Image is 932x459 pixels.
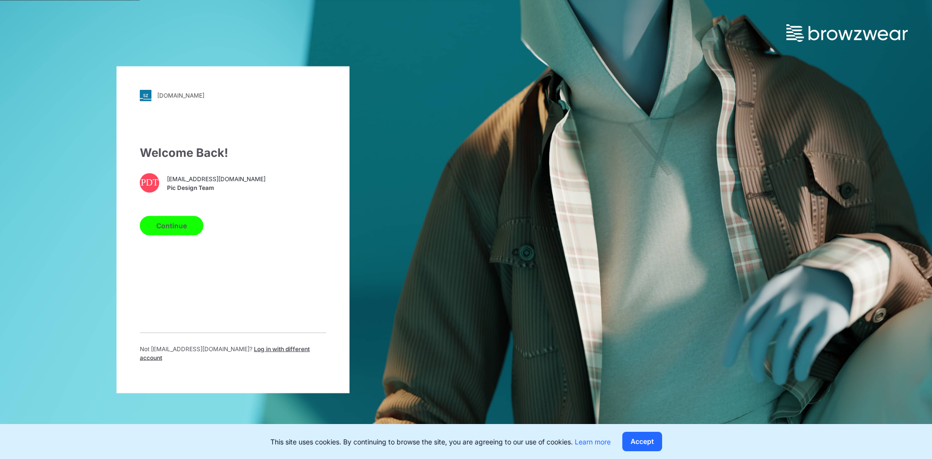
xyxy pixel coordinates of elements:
[167,175,266,184] span: [EMAIL_ADDRESS][DOMAIN_NAME]
[140,144,326,161] div: Welcome Back!
[270,437,611,447] p: This site uses cookies. By continuing to browse the site, you are agreeing to our use of cookies.
[140,173,159,192] div: PDT
[575,438,611,446] a: Learn more
[167,184,266,192] span: Pic Design Team
[140,89,326,101] a: [DOMAIN_NAME]
[140,216,203,235] button: Continue
[140,89,151,101] img: svg+xml;base64,PHN2ZyB3aWR0aD0iMjgiIGhlaWdodD0iMjgiIHZpZXdCb3g9IjAgMCAyOCAyOCIgZmlsbD0ibm9uZSIgeG...
[157,92,204,99] div: [DOMAIN_NAME]
[786,24,908,42] img: browzwear-logo.73288ffb.svg
[140,344,326,362] p: Not [EMAIL_ADDRESS][DOMAIN_NAME] ?
[622,432,662,451] button: Accept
